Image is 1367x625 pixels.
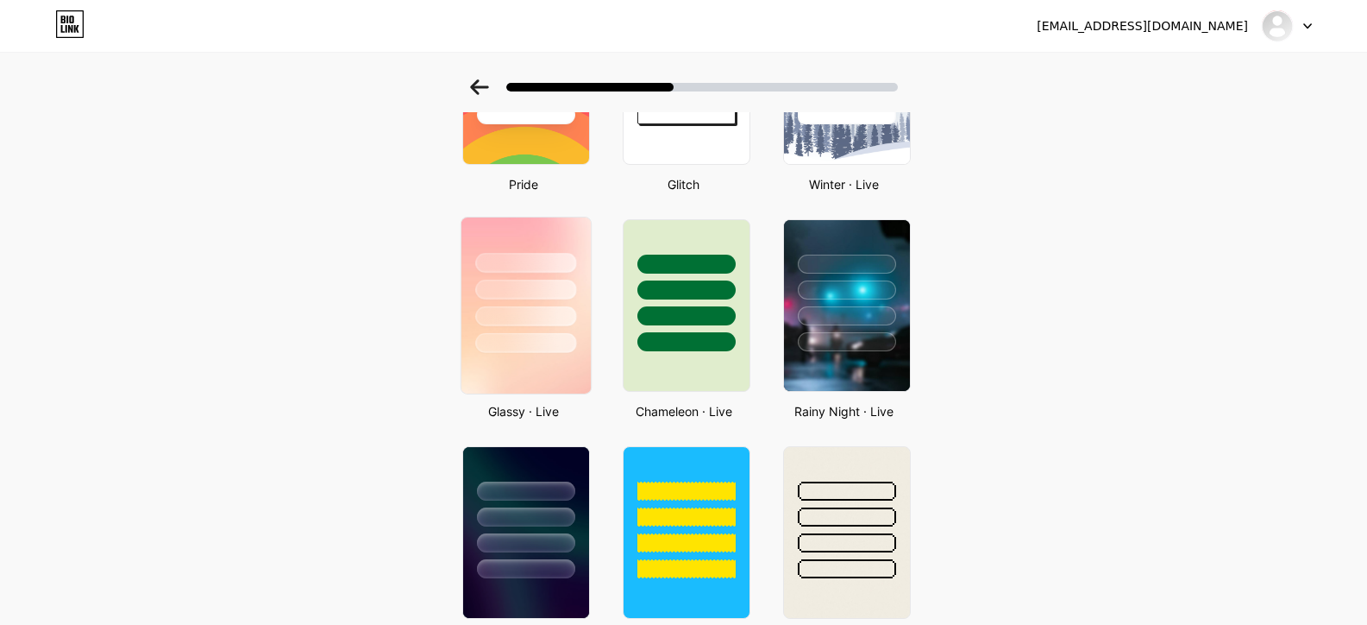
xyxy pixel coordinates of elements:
[618,175,750,193] div: Glitch
[457,402,590,420] div: Glassy · Live
[1037,17,1248,35] div: [EMAIL_ADDRESS][DOMAIN_NAME]
[778,402,911,420] div: Rainy Night · Live
[618,402,750,420] div: Chameleon · Live
[1261,9,1294,42] img: delhibeautie
[778,175,911,193] div: Winter · Live
[461,218,590,394] img: glassmorphism.jpg
[457,175,590,193] div: Pride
